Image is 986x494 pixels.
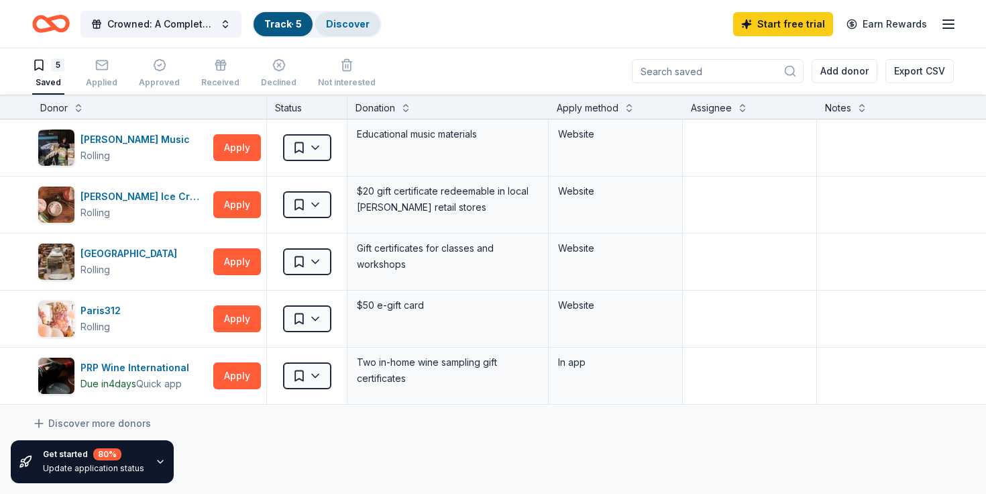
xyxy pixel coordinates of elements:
[51,58,64,72] div: 5
[107,16,215,32] span: Crowned: A Completely Serious Search for a 10?
[139,77,180,88] div: Approved
[32,53,64,95] button: 5Saved
[86,77,117,88] div: Applied
[43,448,144,460] div: Get started
[32,8,70,40] a: Home
[733,12,833,36] a: Start free trial
[213,134,261,161] button: Apply
[267,95,347,119] div: Status
[40,100,68,116] div: Donor
[38,358,74,394] img: Image for PRP Wine International
[38,129,208,166] button: Image for Alfred Music[PERSON_NAME] MusicRolling
[558,354,673,370] div: In app
[201,53,239,95] button: Received
[355,296,540,315] div: $50 e-gift card
[885,59,954,83] button: Export CSV
[355,125,540,144] div: Educational music materials
[80,360,195,376] div: PRP Wine International
[558,183,673,199] div: Website
[557,100,618,116] div: Apply method
[252,11,382,38] button: Track· 5Discover
[86,53,117,95] button: Applied
[201,77,239,88] div: Received
[38,243,208,281] button: Image for Lillstreet Art Center[GEOGRAPHIC_DATA]Rolling
[838,12,935,36] a: Earn Rewards
[355,239,540,274] div: Gift certificates for classes and workshops
[558,126,673,142] div: Website
[326,18,370,30] a: Discover
[80,246,182,262] div: [GEOGRAPHIC_DATA]
[558,240,673,256] div: Website
[93,448,121,460] div: 80 %
[80,205,110,221] div: Rolling
[80,319,110,335] div: Rolling
[139,53,180,95] button: Approved
[38,301,74,337] img: Image for Paris312
[318,77,376,88] div: Not interested
[38,357,208,395] button: Image for PRP Wine InternationalPRP Wine InternationalDue in4daysQuick app
[43,463,144,474] div: Update application status
[80,132,195,148] div: [PERSON_NAME] Music
[38,130,74,166] img: Image for Alfred Music
[213,362,261,389] button: Apply
[632,59,804,83] input: Search saved
[38,244,74,280] img: Image for Lillstreet Art Center
[80,189,208,205] div: [PERSON_NAME] Ice Cream
[355,353,540,388] div: Two in-home wine sampling gift certificates
[558,297,673,313] div: Website
[261,53,296,95] button: Declined
[80,303,126,319] div: Paris312
[355,182,540,217] div: $20 gift certificate redeemable in local [PERSON_NAME] retail stores
[318,53,376,95] button: Not interested
[38,300,208,338] button: Image for Paris312Paris312Rolling
[136,377,182,391] div: Quick app
[825,100,851,116] div: Notes
[261,77,296,88] div: Declined
[80,262,110,278] div: Rolling
[80,376,136,392] div: Due in 4 days
[80,11,241,38] button: Crowned: A Completely Serious Search for a 10?
[355,100,395,116] div: Donation
[264,18,302,30] a: Track· 5
[691,100,732,116] div: Assignee
[38,187,74,223] img: Image for Graeter's Ice Cream
[213,191,261,218] button: Apply
[38,186,208,224] button: Image for Graeter's Ice Cream[PERSON_NAME] Ice CreamRolling
[213,248,261,275] button: Apply
[213,305,261,332] button: Apply
[80,148,110,164] div: Rolling
[812,59,877,83] button: Add donor
[32,77,64,88] div: Saved
[32,415,151,432] a: Discover more donors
